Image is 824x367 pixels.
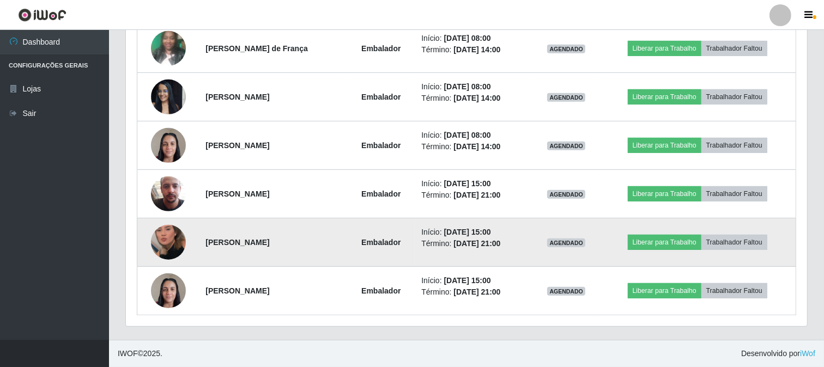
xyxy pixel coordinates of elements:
time: [DATE] 21:00 [453,239,500,248]
strong: Embalador [361,93,401,101]
a: iWof [800,349,815,358]
li: Término: [421,44,527,56]
span: AGENDADO [547,190,585,199]
span: Desenvolvido por [741,348,815,359]
time: [DATE] 14:00 [453,94,500,102]
span: AGENDADO [547,238,585,247]
button: Liberar para Trabalho [628,89,701,105]
li: Início: [421,130,527,141]
li: Término: [421,189,527,201]
span: AGENDADO [547,142,585,150]
li: Início: [421,227,527,238]
img: 1755569772545.jpeg [151,211,186,273]
button: Trabalhador Faltou [701,283,767,298]
span: AGENDADO [547,45,585,53]
time: [DATE] 14:00 [453,45,500,54]
strong: [PERSON_NAME] [205,286,269,295]
li: Término: [421,286,527,298]
button: Trabalhador Faltou [701,235,767,250]
strong: [PERSON_NAME] [205,141,269,150]
time: [DATE] 08:00 [444,82,491,91]
button: Trabalhador Faltou [701,41,767,56]
time: [DATE] 15:00 [444,228,491,236]
span: AGENDADO [547,287,585,296]
strong: Embalador [361,141,401,150]
span: © 2025 . [118,348,162,359]
li: Término: [421,238,527,249]
button: Liberar para Trabalho [628,235,701,250]
strong: Embalador [361,238,401,247]
strong: [PERSON_NAME] de França [205,44,307,53]
time: [DATE] 15:00 [444,179,491,188]
span: IWOF [118,349,138,358]
li: Início: [421,178,527,189]
button: Liberar para Trabalho [628,186,701,201]
li: Término: [421,141,527,152]
time: [DATE] 08:00 [444,34,491,42]
button: Trabalhador Faltou [701,89,767,105]
button: Trabalhador Faltou [701,138,767,153]
time: [DATE] 21:00 [453,191,500,199]
img: 1745843945427.jpeg [151,163,186,225]
img: 1738436502768.jpeg [151,267,186,314]
button: Liberar para Trabalho [628,283,701,298]
time: [DATE] 14:00 [453,142,500,151]
time: [DATE] 15:00 [444,276,491,285]
img: CoreUI Logo [18,8,66,22]
time: [DATE] 21:00 [453,288,500,296]
strong: Embalador [361,286,401,295]
li: Início: [421,33,527,44]
strong: [PERSON_NAME] [205,238,269,247]
button: Liberar para Trabalho [628,138,701,153]
button: Trabalhador Faltou [701,186,767,201]
img: 1713098995975.jpeg [151,25,186,71]
li: Início: [421,81,527,93]
strong: Embalador [361,44,401,53]
li: Início: [421,275,527,286]
span: AGENDADO [547,93,585,102]
li: Término: [421,93,527,104]
strong: [PERSON_NAME] [205,189,269,198]
time: [DATE] 08:00 [444,131,491,139]
strong: [PERSON_NAME] [205,93,269,101]
button: Liberar para Trabalho [628,41,701,56]
img: 1738436502768.jpeg [151,122,186,168]
img: 1737733011541.jpeg [151,74,186,120]
strong: Embalador [361,189,401,198]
